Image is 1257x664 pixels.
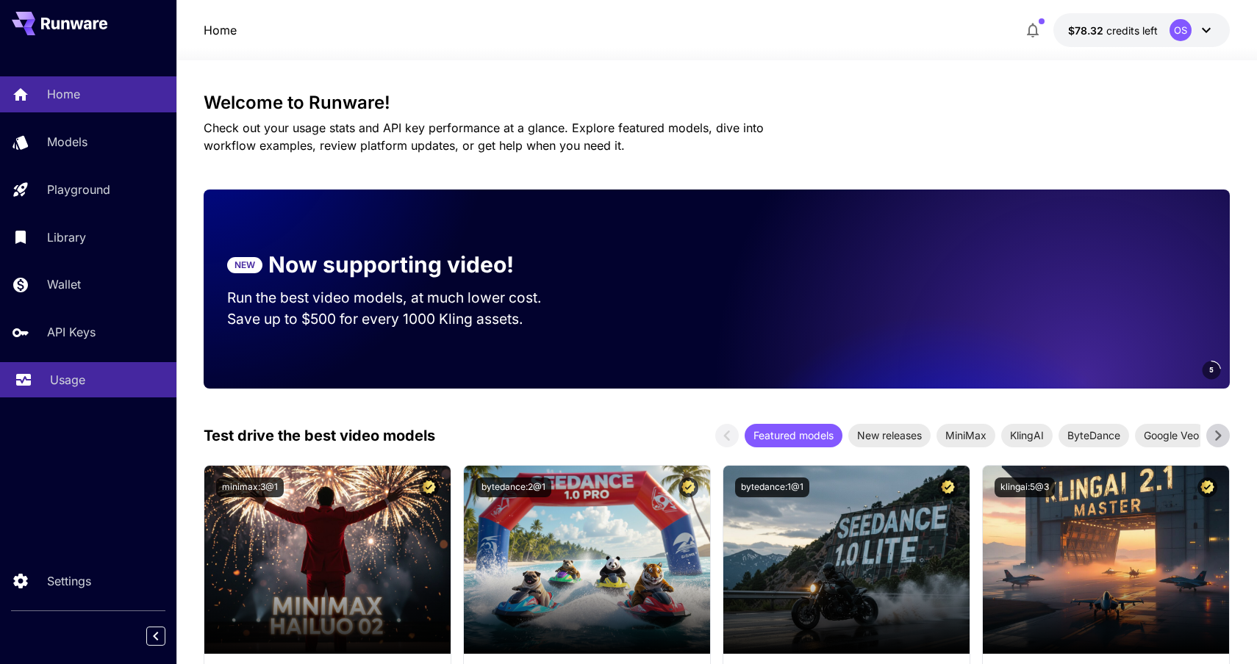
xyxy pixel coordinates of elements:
button: $78.32318OS [1053,13,1230,47]
button: Collapse sidebar [146,627,165,646]
p: Save up to $500 for every 1000 Kling assets. [227,308,570,330]
button: Certified Model – Vetted for best performance and includes a commercial license. [1197,477,1217,497]
span: Google Veo [1135,427,1208,443]
button: bytedance:1@1 [735,477,809,497]
span: MiniMax [937,427,995,443]
p: NEW [234,259,255,272]
p: Usage [50,371,85,389]
button: bytedance:2@1 [476,477,551,497]
img: alt [723,466,970,654]
h3: Welcome to Runware! [204,93,1231,113]
div: MiniMax [937,424,995,447]
button: klingai:5@3 [995,477,1055,497]
span: credits left [1106,24,1158,37]
p: Settings [47,572,91,590]
div: Featured models [745,424,842,447]
p: Playground [47,181,110,198]
span: ByteDance [1059,427,1129,443]
button: Certified Model – Vetted for best performance and includes a commercial license. [678,477,698,497]
span: $78.32 [1068,24,1106,37]
img: alt [204,466,451,654]
span: Featured models [745,427,842,443]
p: Wallet [47,275,81,293]
span: Check out your usage stats and API key performance at a glance. Explore featured models, dive int... [204,120,764,153]
img: alt [983,466,1229,654]
span: 5 [1209,364,1214,375]
p: Run the best video models, at much lower cost. [227,287,570,308]
div: KlingAI [1001,424,1053,447]
span: KlingAI [1001,427,1053,443]
span: New releases [848,427,931,443]
button: Certified Model – Vetted for best performance and includes a commercial license. [938,477,958,497]
div: OS [1170,19,1192,41]
p: API Keys [47,323,96,341]
div: Collapse sidebar [157,623,176,649]
p: Test drive the best video models [204,425,435,447]
div: New releases [848,424,931,447]
p: Models [47,133,87,151]
div: Google Veo [1135,424,1208,447]
p: Library [47,228,86,246]
div: ByteDance [1059,424,1129,447]
p: Now supporting video! [268,248,514,281]
div: $78.32318 [1068,23,1158,38]
a: Home [204,21,237,39]
button: Certified Model – Vetted for best performance and includes a commercial license. [419,477,439,497]
button: minimax:3@1 [216,477,284,497]
img: alt [464,466,710,654]
nav: breadcrumb [204,21,237,39]
p: Home [47,85,80,103]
